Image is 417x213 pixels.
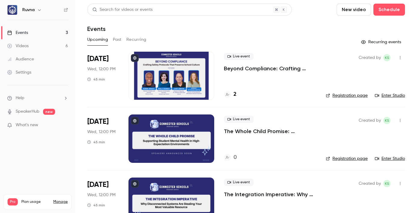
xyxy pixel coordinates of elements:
[87,66,116,72] span: Wed, 12:00 PM
[224,154,237,162] a: 0
[337,4,371,16] button: New video
[224,53,254,60] span: Live event
[87,203,105,208] div: 45 min
[224,128,316,135] a: The Whole Child Promise: Supporting Student Mental Health in High-Expectation Environments
[22,7,35,13] h6: Ruvna
[7,69,31,75] div: Settings
[16,108,39,115] a: SpeakerHub
[224,65,316,72] a: Beyond Compliance: Crafting Safety Protocols That Preserve School Culture
[87,77,105,82] div: 45 min
[43,109,55,115] span: new
[233,90,236,99] h4: 2
[385,117,389,124] span: KS
[359,117,381,124] span: Created by
[7,95,68,101] li: help-dropdown-opener
[385,180,389,187] span: KS
[87,35,108,44] button: Upcoming
[224,116,254,123] span: Live event
[224,90,236,99] a: 2
[224,179,254,186] span: Live event
[358,37,405,47] button: Recurring events
[126,35,147,44] button: Recurring
[375,156,405,162] a: Enter Studio
[359,54,381,61] span: Created by
[87,54,109,64] span: [DATE]
[373,4,405,16] button: Schedule
[87,180,109,190] span: [DATE]
[21,199,50,204] span: Plan usage
[87,114,119,163] div: Oct 22 Wed, 1:00 PM (America/New York)
[87,117,109,126] span: [DATE]
[326,93,368,99] a: Registration page
[113,35,122,44] button: Past
[61,123,68,128] iframe: Noticeable Trigger
[7,43,29,49] div: Videos
[87,52,119,100] div: Sep 24 Wed, 1:00 PM (America/New York)
[383,117,391,124] span: Kyra Sandness
[53,199,68,204] a: Manage
[375,93,405,99] a: Enter Studio
[8,5,17,15] img: Ruvna
[16,122,38,128] span: What's new
[87,140,105,145] div: 45 min
[233,154,237,162] h4: 0
[224,191,316,198] a: The Integration Imperative: Why Disconnected Systems Are Stealing Your Most Valuable Resource
[8,198,18,205] span: Pro
[326,156,368,162] a: Registration page
[383,54,391,61] span: Kyra Sandness
[385,54,389,61] span: KS
[7,30,28,36] div: Events
[383,180,391,187] span: Kyra Sandness
[87,192,116,198] span: Wed, 12:00 PM
[92,7,153,13] div: Search for videos or events
[359,180,381,187] span: Created by
[7,56,34,62] div: Audience
[87,25,106,32] h1: Events
[16,95,24,101] span: Help
[87,129,116,135] span: Wed, 12:00 PM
